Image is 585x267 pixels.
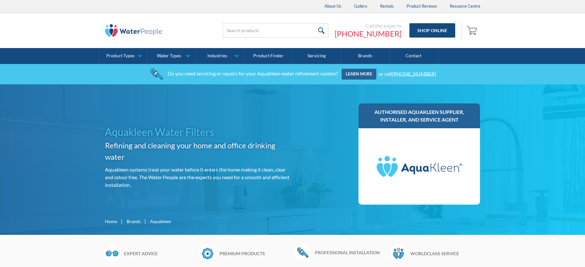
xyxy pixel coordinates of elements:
input: Search products [223,23,328,38]
img: Glasses [103,244,121,262]
div: Water Types [157,53,181,59]
h3: Authorised Aquakleen supplier, installer, and service agent [365,108,474,123]
img: Wrench [294,244,312,260]
img: Badge [199,244,216,262]
div: or call [379,70,436,76]
h6: Worldclass service [410,250,482,257]
a: Home [105,218,117,225]
a: Brands [341,48,389,64]
h6: Professional installation [315,249,387,256]
div: Aquakleen [150,218,171,225]
h1: Aquakleen Water Filters [105,124,290,140]
a: Learn more [342,69,376,80]
img: shopping cart [467,25,479,35]
div: Product Types [106,53,135,59]
img: The Water People [105,24,162,37]
a: Product Types [99,48,147,64]
a: Contact [390,48,438,64]
p: Aquakleen systems treat your water before it enters the home making it clean, clear and odour fre... [105,166,290,189]
div: Do you need servicing or repairs for your Aquakleen water refinement system? [168,70,338,76]
div: Industries [207,53,227,59]
h6: Premium products [219,250,291,257]
h2: Refining and cleaning your home and office drinking water [105,140,290,163]
a: Product Finder [244,48,293,64]
img: Waterpeople Symbol [390,244,407,262]
a: Shop Online [409,23,455,38]
a: Brands [127,218,141,225]
a: Industries [196,48,244,64]
a: Servicing [293,48,341,64]
a: [PHONE_NUMBER] [392,70,436,76]
h6: Expert advice [124,250,196,257]
a: [PHONE_NUMBER] [335,29,401,39]
a: Open empty cart [465,23,480,38]
div: | [120,217,123,225]
img: Aquakleen [372,135,467,198]
a: Water Types [147,48,195,64]
div: | [144,217,147,225]
div: Call the experts [335,23,401,29]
